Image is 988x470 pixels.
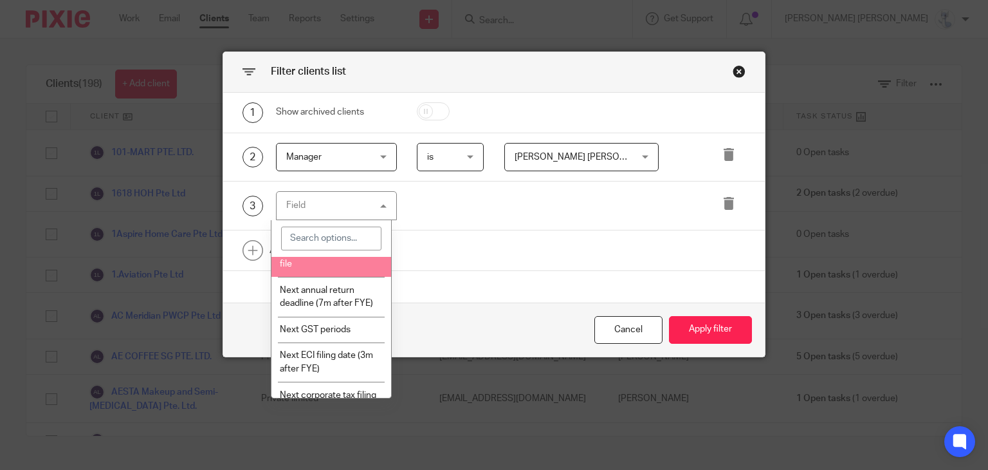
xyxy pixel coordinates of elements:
button: Apply filter [669,316,752,344]
span: [PERSON_NAME] [PERSON_NAME] [515,153,658,162]
div: Close this dialog window [733,65,746,78]
span: is [427,153,434,162]
span: Next annual return deadline (7m after FYE) [280,286,373,308]
span: Next ECI filing date (3m after FYE) [280,351,373,373]
div: 2 [242,147,263,167]
span: Filter clients list [271,66,346,77]
div: 1 [242,102,263,123]
div: Show archived clients [276,106,397,118]
div: Field [286,201,306,210]
input: Search options... [281,227,381,251]
span: Next GST periods [280,325,351,334]
div: Close this dialog window [594,316,663,344]
span: Next corporate tax filing due date (refer to YA) [280,391,376,413]
span: Manager [286,153,322,162]
div: 3 [242,196,263,216]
